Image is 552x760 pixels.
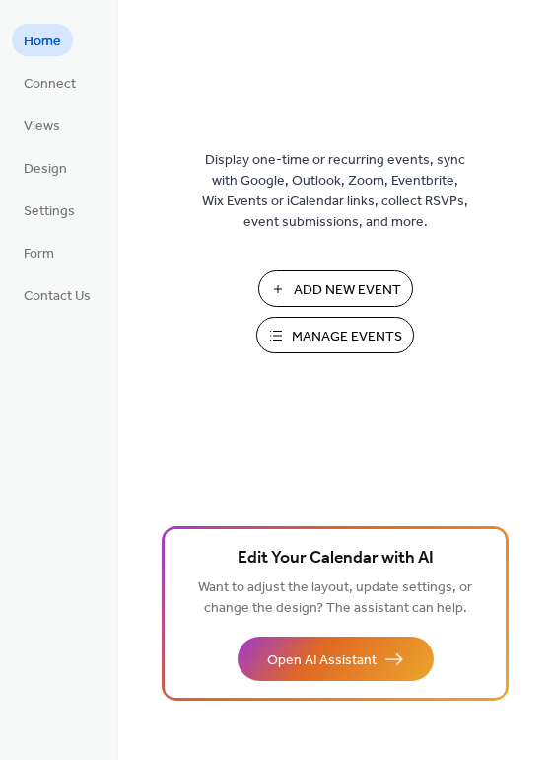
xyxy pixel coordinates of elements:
button: Manage Events [256,317,414,353]
a: Settings [12,193,87,226]
a: Connect [12,66,88,99]
span: Connect [24,74,76,95]
span: Want to adjust the layout, update settings, or change the design? The assistant can help. [198,574,472,622]
span: Add New Event [294,280,401,301]
span: Edit Your Calendar with AI [238,545,434,572]
span: Home [24,32,61,52]
a: Views [12,109,72,141]
span: Manage Events [292,327,402,347]
a: Form [12,236,66,268]
span: Form [24,244,54,265]
a: Design [12,151,79,184]
span: Design [24,159,67,180]
span: Settings [24,201,75,222]
span: Display one-time or recurring events, sync with Google, Outlook, Zoom, Eventbrite, Wix Events or ... [202,150,468,233]
span: Contact Us [24,286,91,307]
button: Add New Event [258,270,413,307]
a: Home [12,24,73,56]
a: Contact Us [12,278,103,311]
span: Views [24,116,60,137]
span: Open AI Assistant [267,650,377,671]
button: Open AI Assistant [238,637,434,681]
